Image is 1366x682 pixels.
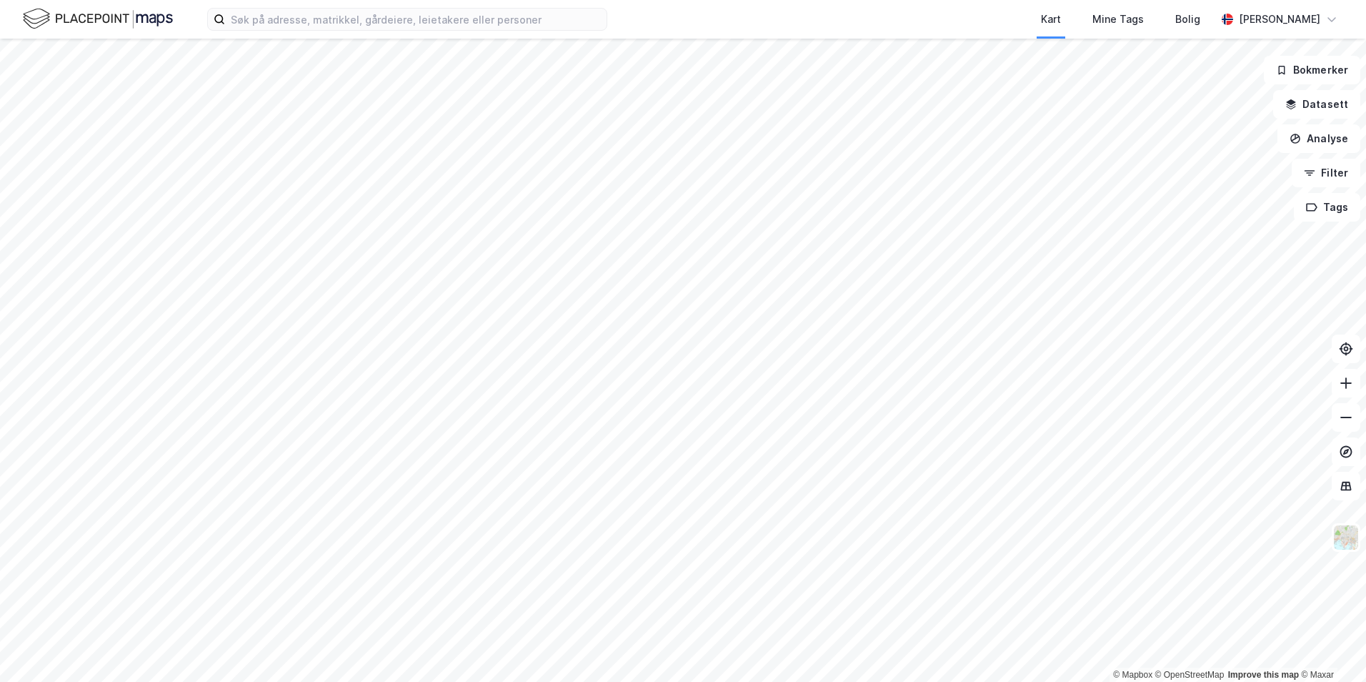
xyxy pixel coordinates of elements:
[1239,11,1320,28] div: [PERSON_NAME]
[1155,670,1225,680] a: OpenStreetMap
[23,6,173,31] img: logo.f888ab2527a4732fd821a326f86c7f29.svg
[1295,613,1366,682] iframe: Chat Widget
[1041,11,1061,28] div: Kart
[1295,613,1366,682] div: Kontrollprogram for chat
[1273,90,1360,119] button: Datasett
[1092,11,1144,28] div: Mine Tags
[1294,193,1360,222] button: Tags
[1264,56,1360,84] button: Bokmerker
[1292,159,1360,187] button: Filter
[1175,11,1200,28] div: Bolig
[225,9,607,30] input: Søk på adresse, matrikkel, gårdeiere, leietakere eller personer
[1113,670,1152,680] a: Mapbox
[1277,124,1360,153] button: Analyse
[1332,524,1360,551] img: Z
[1228,670,1299,680] a: Improve this map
